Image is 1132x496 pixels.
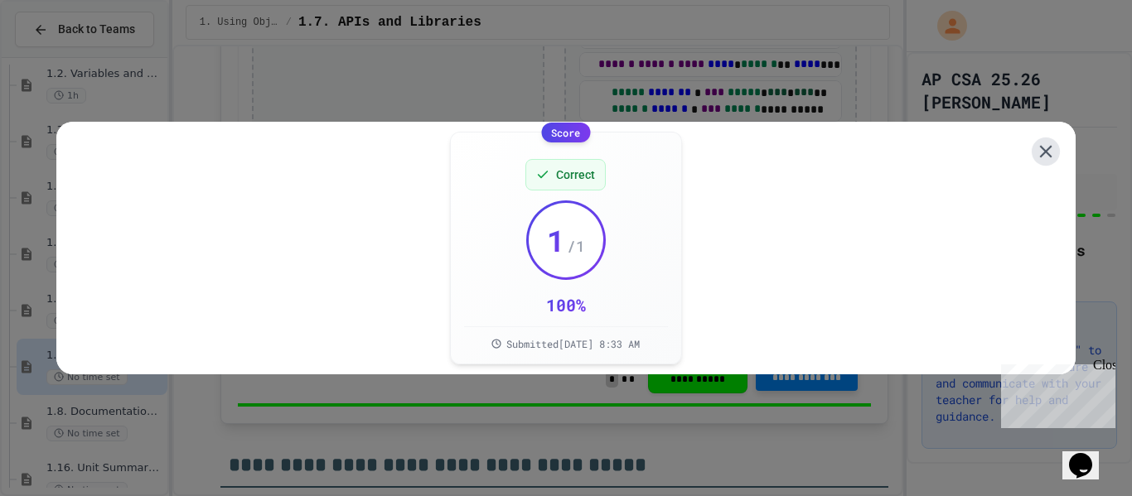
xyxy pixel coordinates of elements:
[1062,430,1115,479] iframe: chat widget
[567,234,585,258] span: / 1
[541,123,590,142] div: Score
[994,358,1115,428] iframe: chat widget
[547,224,565,257] span: 1
[506,337,640,350] span: Submitted [DATE] 8:33 AM
[556,166,595,183] span: Correct
[7,7,114,105] div: Chat with us now!Close
[546,293,586,316] div: 100 %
